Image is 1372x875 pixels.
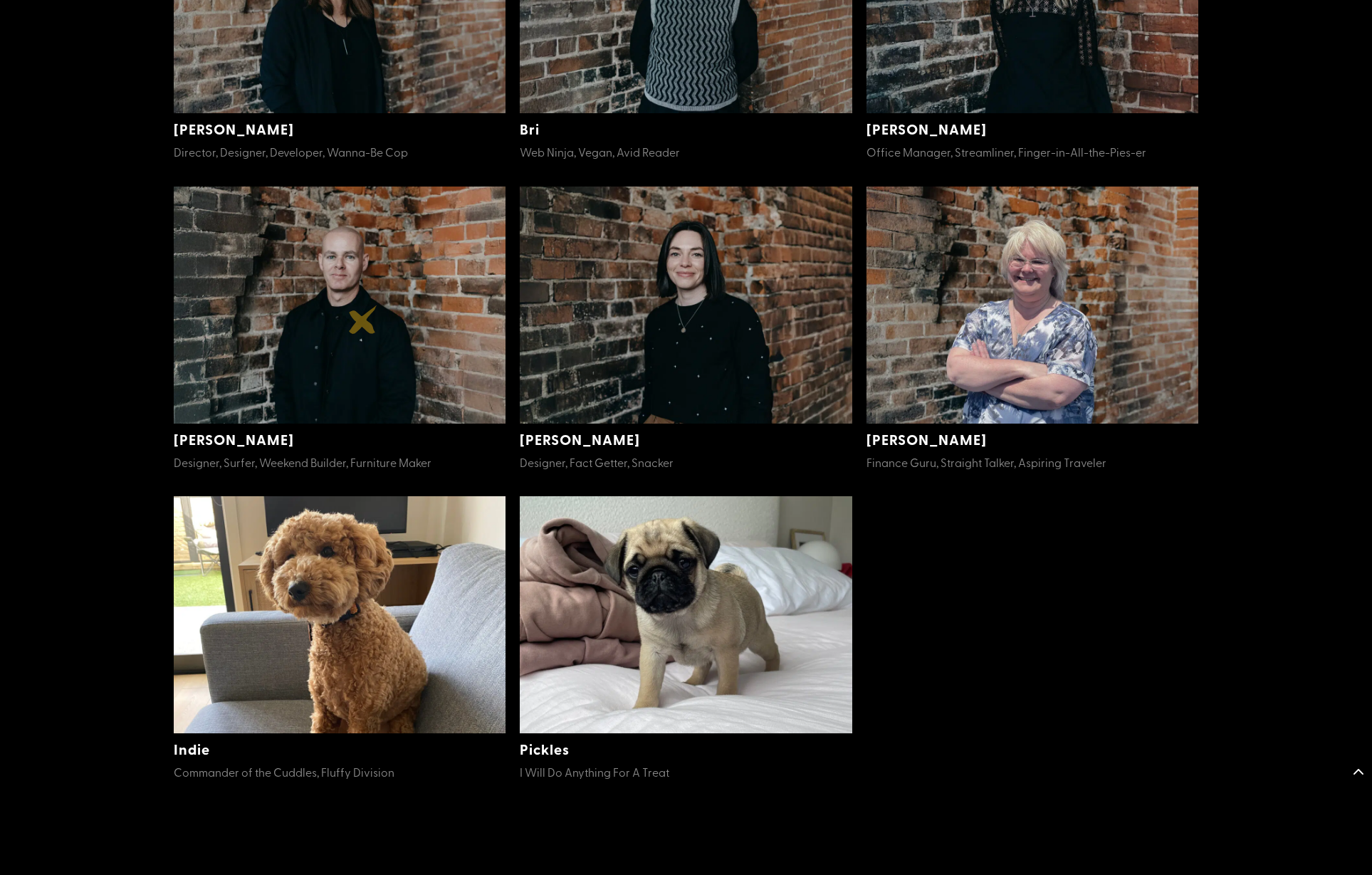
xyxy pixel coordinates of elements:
[174,496,506,733] img: Indie
[866,144,1146,159] span: Office Manager, Streamliner, Finger-in-All-the-Pies-er
[174,187,506,424] img: Sam
[174,764,394,780] span: Commander of the Cuddles, Fluffy Division
[866,454,1106,470] span: Finance Guru, Straight Talker, Aspiring Traveler
[866,429,987,449] a: [PERSON_NAME]
[520,496,852,733] img: Pickles
[866,187,1199,424] img: Michelle
[174,739,210,759] a: Indie
[520,739,570,759] a: Pickles
[520,429,640,449] a: [PERSON_NAME]
[866,119,987,139] a: [PERSON_NAME]
[520,119,540,139] a: Bri
[174,144,408,159] span: Director, Designer, Developer, Wanna-Be Cop
[174,119,294,139] a: [PERSON_NAME]
[174,429,294,449] a: [PERSON_NAME]
[520,764,669,780] span: I Will Do Anything For A Treat
[520,454,674,470] span: Designer, Fact Getter, Snacker
[520,144,680,159] span: Web Ninja, Vegan, Avid Reader
[520,187,852,424] img: Sarah
[174,454,431,470] span: Designer, Surfer, Weekend Builder, Furniture Maker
